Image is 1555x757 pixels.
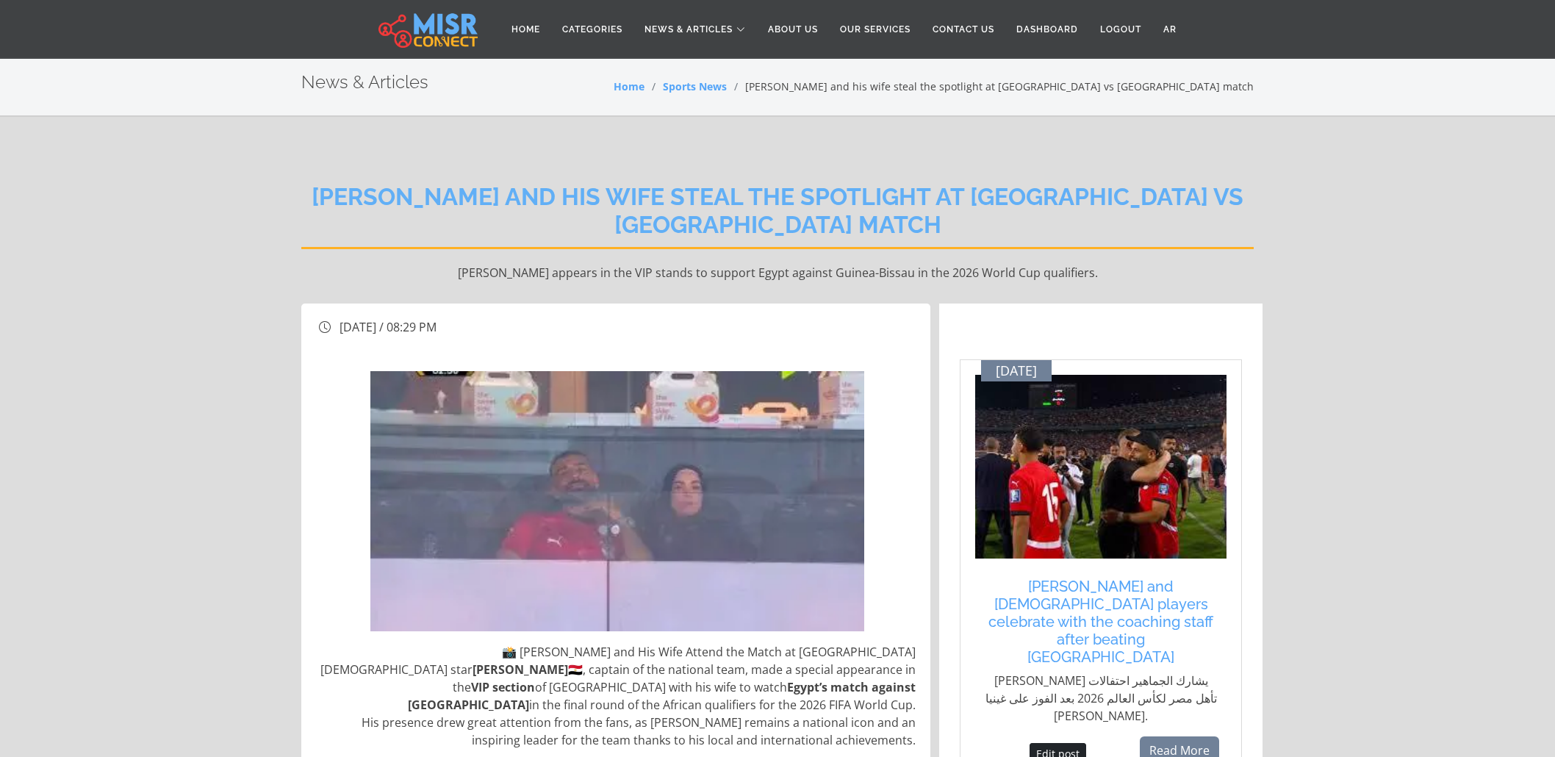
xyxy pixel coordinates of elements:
[983,578,1219,666] a: [PERSON_NAME] and [DEMOGRAPHIC_DATA] players celebrate with the coaching staff after beating [GEO...
[663,79,727,93] a: Sports News
[473,661,568,678] strong: [PERSON_NAME]
[922,15,1005,43] a: Contact Us
[408,679,916,713] strong: Egypt’s match against [GEOGRAPHIC_DATA]
[301,183,1254,249] h2: [PERSON_NAME] and his wife steal the spotlight at [GEOGRAPHIC_DATA] vs [GEOGRAPHIC_DATA] match
[370,371,865,631] img: محمد صلاح وزوجته في المقصورة الرئيسية لاستاد القاهرة خلال مباراة مصر وغينيا بيساو.
[551,15,633,43] a: Categories
[829,15,922,43] a: Our Services
[1152,15,1188,43] a: AR
[614,79,644,93] a: Home
[644,23,733,36] span: News & Articles
[996,363,1037,379] span: [DATE]
[975,375,1227,559] img: محمد صلاح يحتفل مع الجماهير بتأهل مصر لمونديال 2026 في استاد القاهرة.
[471,679,535,695] strong: VIP section
[301,72,428,93] h2: News & Articles
[301,264,1254,281] p: [PERSON_NAME] appears in the VIP stands to support Egypt against Guinea-Bissau in the 2026 World ...
[633,15,757,43] a: News & Articles
[500,15,551,43] a: Home
[319,643,916,749] p: 📸 [PERSON_NAME] and His Wife Attend the Match at [GEOGRAPHIC_DATA] [DEMOGRAPHIC_DATA] star 🇪🇬, ca...
[340,319,437,335] span: [DATE] / 08:29 PM
[983,672,1219,725] p: [PERSON_NAME] يشارك الجماهير احتفالات تأهل مصر لكأس العالم 2026 بعد الفوز على غينيا [PERSON_NAME].
[378,11,477,48] img: main.misr_connect
[727,79,1254,94] li: [PERSON_NAME] and his wife steal the spotlight at [GEOGRAPHIC_DATA] vs [GEOGRAPHIC_DATA] match
[757,15,829,43] a: About Us
[1089,15,1152,43] a: Logout
[1005,15,1089,43] a: Dashboard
